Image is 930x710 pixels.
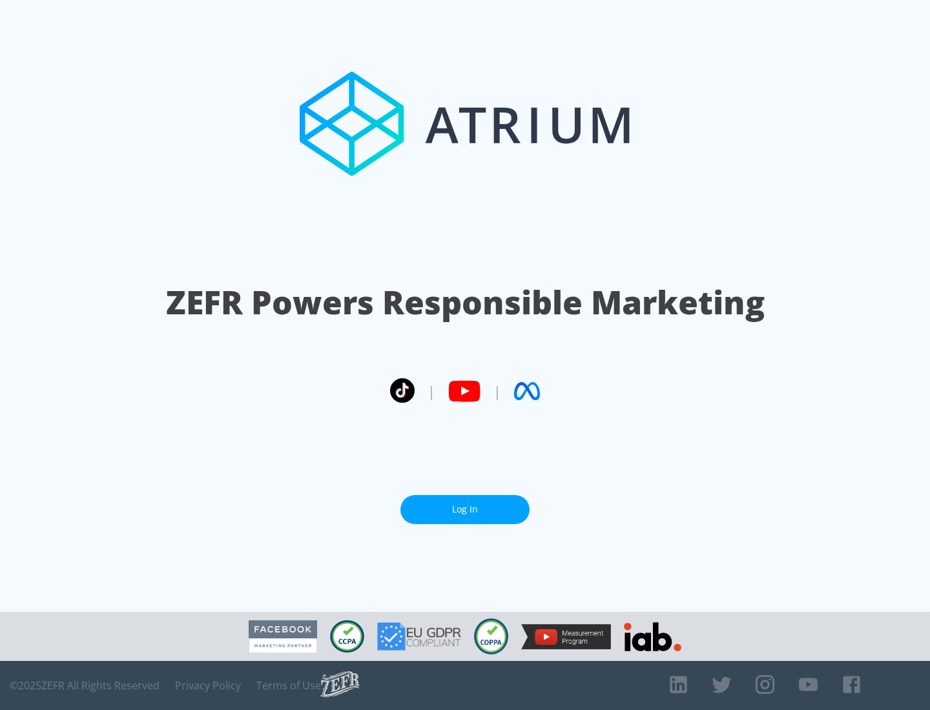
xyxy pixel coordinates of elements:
img: CCPA Compliant [330,620,364,653]
img: IAB [624,622,681,651]
span: | [493,381,501,401]
img: GDPR Compliant [377,622,461,651]
img: COPPA Compliant [474,618,508,654]
a: Privacy Policy [175,679,241,692]
a: Terms of Use [256,679,321,692]
span: | [428,381,435,401]
img: YouTube Measurement Program [521,624,611,649]
h1: ZEFR Powers Responsible Marketing [166,280,765,325]
span: © 2025 ZEFR All Rights Reserved [10,679,160,692]
img: Facebook Marketing Partner [249,620,317,653]
a: Log In [400,495,530,524]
